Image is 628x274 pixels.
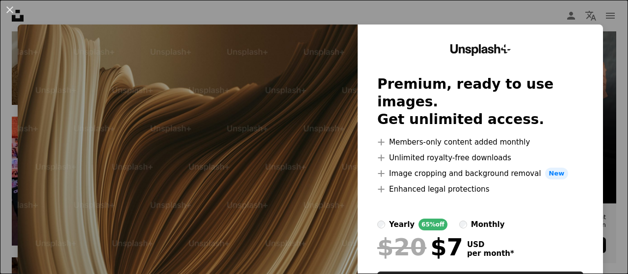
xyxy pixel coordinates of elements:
div: $7 [377,234,463,260]
h2: Premium, ready to use images. Get unlimited access. [377,75,583,128]
span: USD [467,240,514,249]
input: monthly [459,221,467,228]
li: Image cropping and background removal [377,168,583,179]
input: yearly65%off [377,221,385,228]
li: Members-only content added monthly [377,136,583,148]
span: $20 [377,234,426,260]
span: per month * [467,249,514,258]
div: monthly [471,219,505,230]
div: yearly [389,219,415,230]
li: Enhanced legal protections [377,183,583,195]
span: New [545,168,569,179]
div: 65% off [419,219,447,230]
li: Unlimited royalty-free downloads [377,152,583,164]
